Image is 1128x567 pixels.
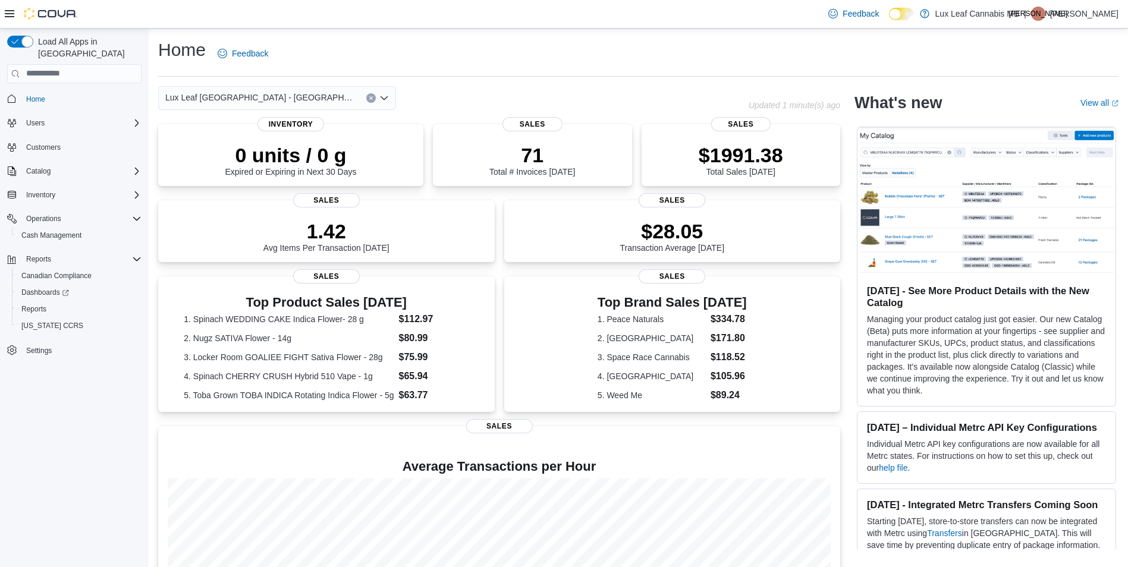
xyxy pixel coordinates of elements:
[17,285,142,300] span: Dashboards
[399,331,469,345] dd: $80.99
[889,8,914,20] input: Dark Mode
[33,36,142,59] span: Load All Apps in [GEOGRAPHIC_DATA]
[17,269,142,283] span: Canadian Compliance
[12,267,146,284] button: Canadian Compliance
[399,369,469,383] dd: $65.94
[21,288,69,297] span: Dashboards
[225,143,357,177] div: Expired or Expiring in Next 30 Days
[399,312,469,326] dd: $112.97
[935,7,1020,21] p: Lux Leaf Cannabis MB
[17,228,142,242] span: Cash Management
[711,369,747,383] dd: $105.96
[699,143,783,177] div: Total Sales [DATE]
[927,528,962,538] a: Transfers
[12,227,146,244] button: Cash Management
[489,143,575,167] p: 71
[184,313,394,325] dt: 1. Spinach WEDDING CAKE Indica Flower- 28 g
[184,351,394,363] dt: 3. Locker Room GOALIEE FIGHT Sativa Flower - 28g
[2,115,146,131] button: Users
[17,228,86,242] a: Cash Management
[21,231,81,240] span: Cash Management
[711,312,747,326] dd: $334.78
[7,86,142,390] nav: Complex example
[489,143,575,177] div: Total # Invoices [DATE]
[598,313,706,325] dt: 1. Peace Naturals
[26,166,51,176] span: Catalog
[12,301,146,317] button: Reports
[225,143,357,167] p: 0 units / 0 g
[867,421,1106,433] h3: [DATE] – Individual Metrc API Key Configurations
[21,342,142,357] span: Settings
[165,90,354,105] span: Lux Leaf [GEOGRAPHIC_DATA] - [GEOGRAPHIC_DATA]
[2,90,146,108] button: Home
[711,388,747,402] dd: $89.24
[711,331,747,345] dd: $171.80
[293,193,360,207] span: Sales
[17,319,142,333] span: Washington CCRS
[2,210,146,227] button: Operations
[466,419,533,433] span: Sales
[639,193,705,207] span: Sales
[21,304,46,314] span: Reports
[2,341,146,358] button: Settings
[379,93,389,103] button: Open list of options
[17,319,88,333] a: [US_STATE] CCRS
[21,140,65,155] a: Customers
[2,187,146,203] button: Inventory
[21,188,60,202] button: Inventory
[21,92,142,106] span: Home
[21,321,83,330] span: [US_STATE] CCRS
[21,116,49,130] button: Users
[598,389,706,401] dt: 5. Weed Me
[598,295,747,310] h3: Top Brand Sales [DATE]
[749,100,840,110] p: Updated 1 minute(s) ago
[699,143,783,167] p: $1991.38
[257,117,324,131] span: Inventory
[184,370,394,382] dt: 4. Spinach CHERRY CRUSH Hybrid 510 Vape - 1g
[1080,98,1118,108] a: View allExternal link
[21,188,142,202] span: Inventory
[293,269,360,283] span: Sales
[158,38,206,62] h1: Home
[1050,7,1118,21] p: [PERSON_NAME]
[867,438,1106,474] p: Individual Metrc API key configurations are now available for all Metrc states. For instructions ...
[366,93,376,103] button: Clear input
[598,351,706,363] dt: 3. Space Race Cannabis
[620,219,724,243] p: $28.05
[21,140,142,155] span: Customers
[854,93,942,112] h2: What's new
[502,117,562,131] span: Sales
[639,269,705,283] span: Sales
[184,332,394,344] dt: 2. Nugz SATIVA Flower - 14g
[867,499,1106,511] h3: [DATE] - Integrated Metrc Transfers Coming Soon
[263,219,389,243] p: 1.42
[2,251,146,267] button: Reports
[1009,7,1068,21] span: [PERSON_NAME]
[824,2,884,26] a: Feedback
[21,344,56,358] a: Settings
[184,295,469,310] h3: Top Product Sales [DATE]
[17,302,51,316] a: Reports
[263,219,389,253] div: Avg Items Per Transaction [DATE]
[17,302,142,316] span: Reports
[26,143,61,152] span: Customers
[2,163,146,179] button: Catalog
[17,285,74,300] a: Dashboards
[184,389,394,401] dt: 5. Toba Grown TOBA INDICA Rotating Indica Flower - 5g
[2,138,146,156] button: Customers
[26,94,45,104] span: Home
[21,164,142,178] span: Catalog
[26,346,52,355] span: Settings
[12,284,146,301] a: Dashboards
[1111,100,1118,107] svg: External link
[399,350,469,364] dd: $75.99
[24,8,77,20] img: Cova
[21,212,66,226] button: Operations
[598,370,706,382] dt: 4. [GEOGRAPHIC_DATA]
[12,317,146,334] button: [US_STATE] CCRS
[879,463,907,472] a: help file
[21,92,50,106] a: Home
[21,252,142,266] span: Reports
[21,212,142,226] span: Operations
